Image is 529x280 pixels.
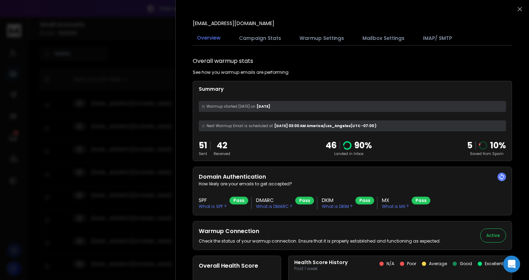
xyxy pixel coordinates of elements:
h3: DMARC [256,197,292,204]
h1: Overall warmup stats [193,57,253,65]
p: How likely are your emails to get accepted? [199,181,506,187]
button: Active [480,228,506,243]
p: Poor [407,261,416,267]
p: Excellent [485,261,503,267]
h2: Overall Health Score [199,262,275,270]
p: Average [429,261,447,267]
p: What is SPF ? [199,204,227,209]
button: Campaign Stats [235,30,285,46]
div: Pass [355,197,374,204]
h3: MX [382,197,409,204]
p: [EMAIL_ADDRESS][DOMAIN_NAME] [193,20,274,27]
p: 42 [214,140,230,151]
button: Overview [193,30,225,46]
p: What is DKIM ? [322,204,353,209]
p: Received [214,151,230,156]
h3: DKIM [322,197,353,204]
p: What is MX ? [382,204,409,209]
button: Mailbox Settings [358,30,409,46]
h3: SPF [199,197,227,204]
p: Landed in Inbox [326,151,372,156]
p: N/A [386,261,394,267]
p: 51 [199,140,207,151]
button: Warmup Settings [295,30,348,46]
h2: Domain Authentication [199,173,506,181]
p: Good [460,261,472,267]
p: See how you warmup emails are performing [193,70,289,75]
strong: 5 [467,139,472,151]
div: [DATE] 03:00 AM America/Los_Angeles (UTC -07:00 ) [199,120,506,131]
p: Past 1 week [294,266,348,272]
p: Saved from Spam [467,151,506,156]
div: Open Intercom Messenger [503,256,520,273]
p: 90 % [354,140,372,151]
p: 46 [326,140,337,151]
div: [DATE] [199,101,506,112]
p: Summary [199,85,506,93]
p: Check the status of your warmup connection. Ensure that it is properly established and functionin... [199,238,441,244]
p: Sent [199,151,207,156]
p: Health Score History [294,259,348,266]
span: Warmup started [DATE] on [207,104,255,109]
p: What is DMARC ? [256,204,292,209]
button: IMAP/ SMTP [419,30,456,46]
h2: Warmup Connection [199,227,441,236]
span: Next Warmup Email is scheduled at [207,123,273,129]
p: 10 % [490,140,506,151]
div: Pass [295,197,314,204]
div: Pass [229,197,248,204]
div: Pass [412,197,430,204]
